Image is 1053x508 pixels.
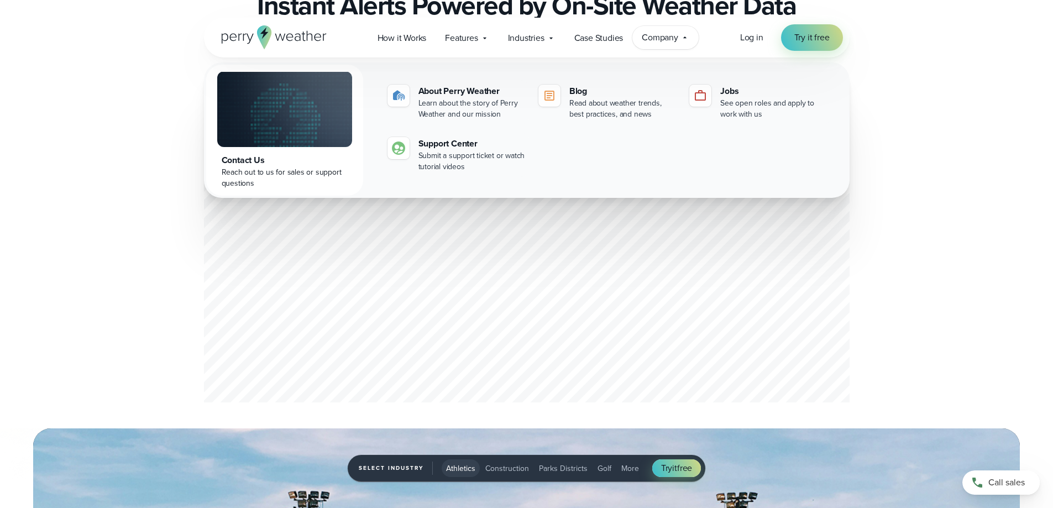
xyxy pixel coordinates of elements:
[574,32,624,45] span: Case Studies
[378,32,427,45] span: How it Works
[383,80,530,124] a: About Perry Weather Learn about the story of Perry Weather and our mission
[481,459,533,477] button: Construction
[565,27,633,49] a: Case Studies
[534,80,680,124] a: Blog Read about weather trends, best practices, and news
[445,32,478,45] span: Features
[485,463,529,474] span: Construction
[672,462,677,474] span: it
[720,98,827,120] div: See open roles and apply to work with us
[392,142,405,155] img: contact-icon.svg
[383,133,530,177] a: Support Center Submit a support ticket or watch tutorial videos
[418,85,525,98] div: About Perry Weather
[418,98,525,120] div: Learn about the story of Perry Weather and our mission
[543,89,556,102] img: blog-icon.svg
[569,98,676,120] div: Read about weather trends, best practices, and news
[720,85,827,98] div: Jobs
[617,459,643,477] button: More
[781,24,843,51] a: Try it free
[621,463,639,474] span: More
[204,181,850,406] div: 3 of 3
[204,181,850,406] div: slideshow
[598,463,611,474] span: Golf
[222,167,348,189] div: Reach out to us for sales or support questions
[988,476,1025,489] span: Call sales
[418,150,525,172] div: Submit a support ticket or watch tutorial videos
[652,459,701,477] a: Tryitfree
[508,32,544,45] span: Industries
[535,459,592,477] button: Parks Districts
[593,459,616,477] button: Golf
[539,463,588,474] span: Parks Districts
[962,470,1040,495] a: Call sales
[442,459,480,477] button: Athletics
[368,27,436,49] a: How it Works
[642,31,678,44] span: Company
[418,137,525,150] div: Support Center
[661,462,692,475] span: Try free
[446,463,475,474] span: Athletics
[206,65,363,196] a: Contact Us Reach out to us for sales or support questions
[359,462,433,475] span: Select Industry
[685,80,831,124] a: Jobs See open roles and apply to work with us
[222,154,348,167] div: Contact Us
[694,89,707,102] img: jobs-icon-1.svg
[569,85,676,98] div: Blog
[392,89,405,102] img: about-icon.svg
[740,31,763,44] a: Log in
[794,31,830,44] span: Try it free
